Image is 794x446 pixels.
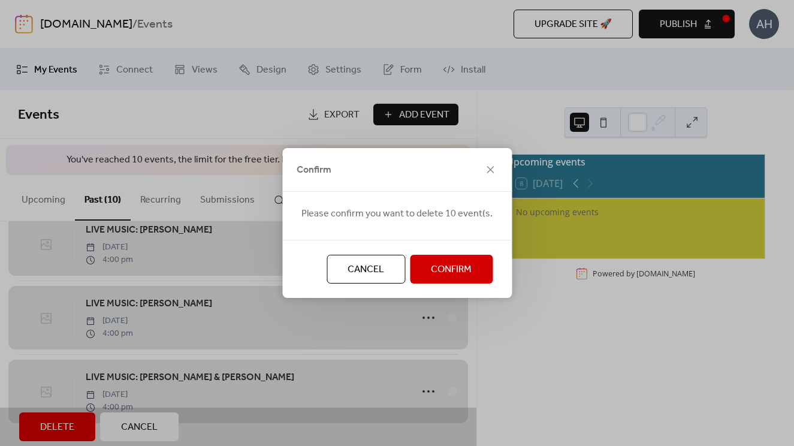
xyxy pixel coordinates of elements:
span: Please confirm you want to delete 10 event(s. [301,207,493,221]
button: Confirm [410,255,493,284]
span: Confirm [431,263,472,277]
span: Cancel [348,263,384,277]
button: Cancel [327,255,405,284]
span: Confirm [297,163,331,177]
